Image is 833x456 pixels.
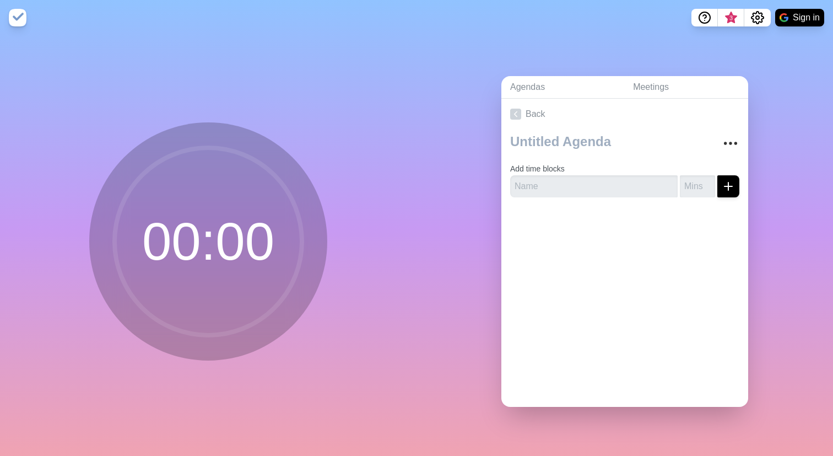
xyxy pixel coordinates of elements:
[501,99,748,130] a: Back
[501,76,624,99] a: Agendas
[680,175,715,197] input: Mins
[720,132,742,154] button: More
[510,175,678,197] input: Name
[691,9,718,26] button: Help
[9,9,26,26] img: timeblocks logo
[775,9,824,26] button: Sign in
[510,164,565,173] label: Add time blocks
[744,9,771,26] button: Settings
[727,14,735,23] span: 3
[624,76,748,99] a: Meetings
[718,9,744,26] button: What’s new
[780,13,788,22] img: google logo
